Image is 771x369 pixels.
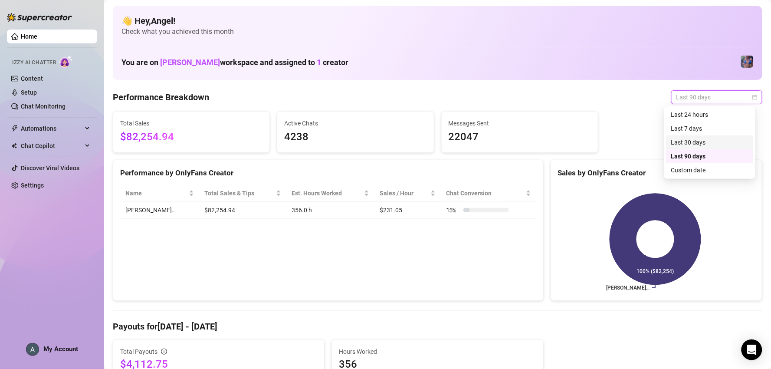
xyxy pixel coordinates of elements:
div: Last 7 days [671,124,748,133]
span: info-circle [161,349,167,355]
span: Total Sales & Tips [204,188,274,198]
div: Custom date [666,163,754,177]
span: Check what you achieved this month [121,27,754,36]
div: Last 30 days [671,138,748,147]
span: Name [125,188,187,198]
span: Chat Copilot [21,139,82,153]
div: Sales by OnlyFans Creator [558,167,755,179]
div: Est. Hours Worked [292,188,362,198]
span: Last 90 days [676,91,757,104]
img: logo-BBDzfeDw.svg [7,13,72,22]
h1: You are on workspace and assigned to creator [121,58,348,67]
img: Chat Copilot [11,143,17,149]
span: 4238 [284,129,427,145]
span: Messages Sent [449,119,591,128]
span: thunderbolt [11,125,18,132]
span: $82,254.94 [120,129,262,145]
div: Last 30 days [666,135,754,149]
span: Chat Conversion [446,188,524,198]
a: Discover Viral Videos [21,165,79,171]
div: Last 90 days [671,152,748,161]
td: [PERSON_NAME]… [120,202,199,219]
span: 15 % [446,205,460,215]
div: Last 7 days [666,122,754,135]
div: Custom date [671,165,748,175]
span: Hours Worked [339,347,536,356]
img: Jaylie [741,56,753,68]
span: Total Payouts [120,347,157,356]
div: Last 24 hours [666,108,754,122]
span: Total Sales [120,119,262,128]
span: Sales / Hour [380,188,429,198]
th: Total Sales & Tips [199,185,286,202]
span: 22047 [449,129,591,145]
span: Automations [21,122,82,135]
span: 1 [317,58,321,67]
span: [PERSON_NAME] [160,58,220,67]
h4: 👋 Hey, Angel ! [121,15,754,27]
h4: Performance Breakdown [113,91,209,103]
text: [PERSON_NAME]… [606,285,650,291]
img: ACg8ocIpWzLmD3A5hmkSZfBJcT14Fg8bFGaqbLo-Z0mqyYAWwTjPNSU=s96-c [26,343,39,356]
div: Last 90 days [666,149,754,163]
a: Setup [21,89,37,96]
a: Chat Monitoring [21,103,66,110]
a: Content [21,75,43,82]
td: $231.05 [374,202,441,219]
th: Sales / Hour [374,185,441,202]
td: 356.0 h [286,202,374,219]
span: Active Chats [284,119,427,128]
th: Chat Conversion [441,185,536,202]
img: AI Chatter [59,55,73,68]
td: $82,254.94 [199,202,286,219]
a: Home [21,33,37,40]
a: Settings [21,182,44,189]
div: Open Intercom Messenger [741,339,762,360]
div: Last 24 hours [671,110,748,119]
span: calendar [752,95,758,100]
div: Performance by OnlyFans Creator [120,167,536,179]
span: My Account [43,345,78,353]
th: Name [120,185,199,202]
span: Izzy AI Chatter [12,59,56,67]
h4: Payouts for [DATE] - [DATE] [113,320,762,333]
